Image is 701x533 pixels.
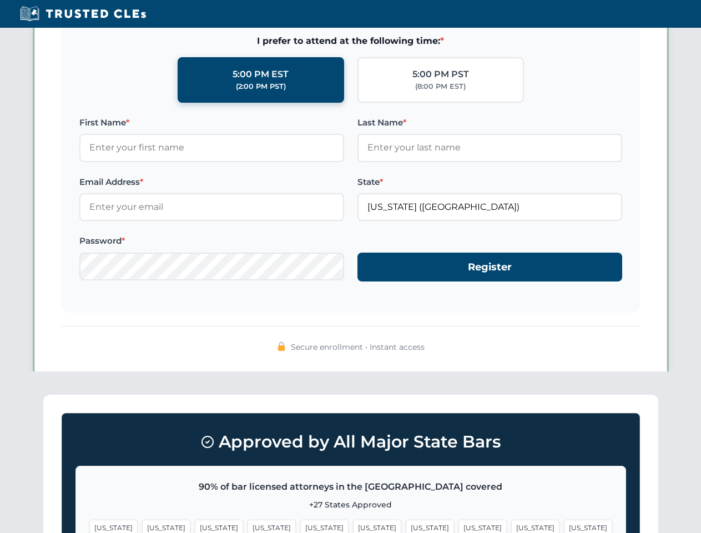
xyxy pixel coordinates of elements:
[79,134,344,162] input: Enter your first name
[357,193,622,221] input: California (CA)
[291,341,425,353] span: Secure enrollment • Instant access
[277,342,286,351] img: 🔒
[89,480,612,494] p: 90% of bar licensed attorneys in the [GEOGRAPHIC_DATA] covered
[79,34,622,48] span: I prefer to attend at the following time:
[79,175,344,189] label: Email Address
[233,67,289,82] div: 5:00 PM EST
[75,427,626,457] h3: Approved by All Major State Bars
[79,193,344,221] input: Enter your email
[357,175,622,189] label: State
[89,499,612,511] p: +27 States Approved
[412,67,469,82] div: 5:00 PM PST
[79,116,344,129] label: First Name
[415,81,466,92] div: (8:00 PM EST)
[357,116,622,129] label: Last Name
[79,234,344,248] label: Password
[236,81,286,92] div: (2:00 PM PST)
[357,253,622,282] button: Register
[17,6,149,22] img: Trusted CLEs
[357,134,622,162] input: Enter your last name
